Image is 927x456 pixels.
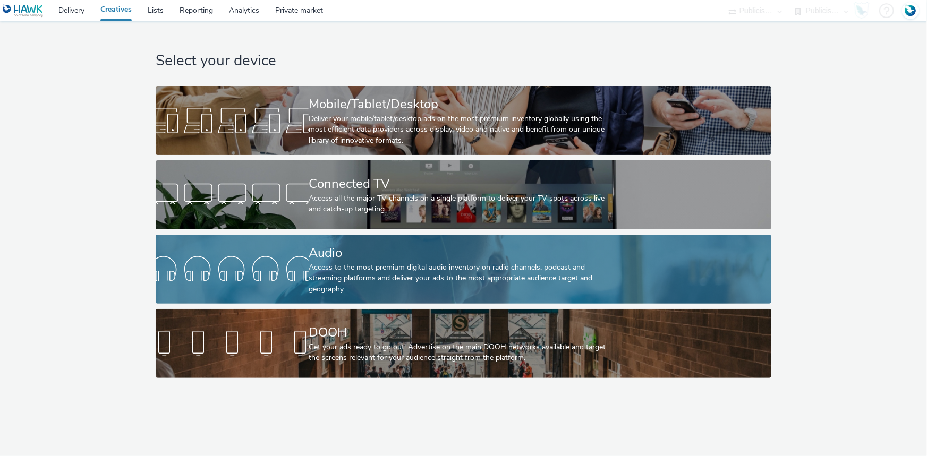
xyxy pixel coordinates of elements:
a: Connected TVAccess all the major TV channels on a single platform to deliver your TV spots across... [156,160,771,229]
img: Account FR [903,3,919,19]
div: Mobile/Tablet/Desktop [309,95,614,114]
div: DOOH [309,323,614,342]
a: DOOHGet your ads ready to go out! Advertise on the main DOOH networks available and target the sc... [156,309,771,378]
a: Mobile/Tablet/DesktopDeliver your mobile/tablet/desktop ads on the most premium inventory globall... [156,86,771,155]
img: Hawk Academy [854,2,870,19]
div: Deliver your mobile/tablet/desktop ads on the most premium inventory globally using the most effi... [309,114,614,146]
div: Access all the major TV channels on a single platform to deliver your TV spots across live and ca... [309,193,614,215]
img: undefined Logo [3,4,44,18]
a: AudioAccess to the most premium digital audio inventory on radio channels, podcast and streaming ... [156,235,771,304]
div: Get your ads ready to go out! Advertise on the main DOOH networks available and target the screen... [309,342,614,364]
a: Hawk Academy [854,2,874,19]
h1: Select your device [156,51,771,71]
div: Audio [309,244,614,262]
div: Access to the most premium digital audio inventory on radio channels, podcast and streaming platf... [309,262,614,295]
div: Connected TV [309,175,614,193]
